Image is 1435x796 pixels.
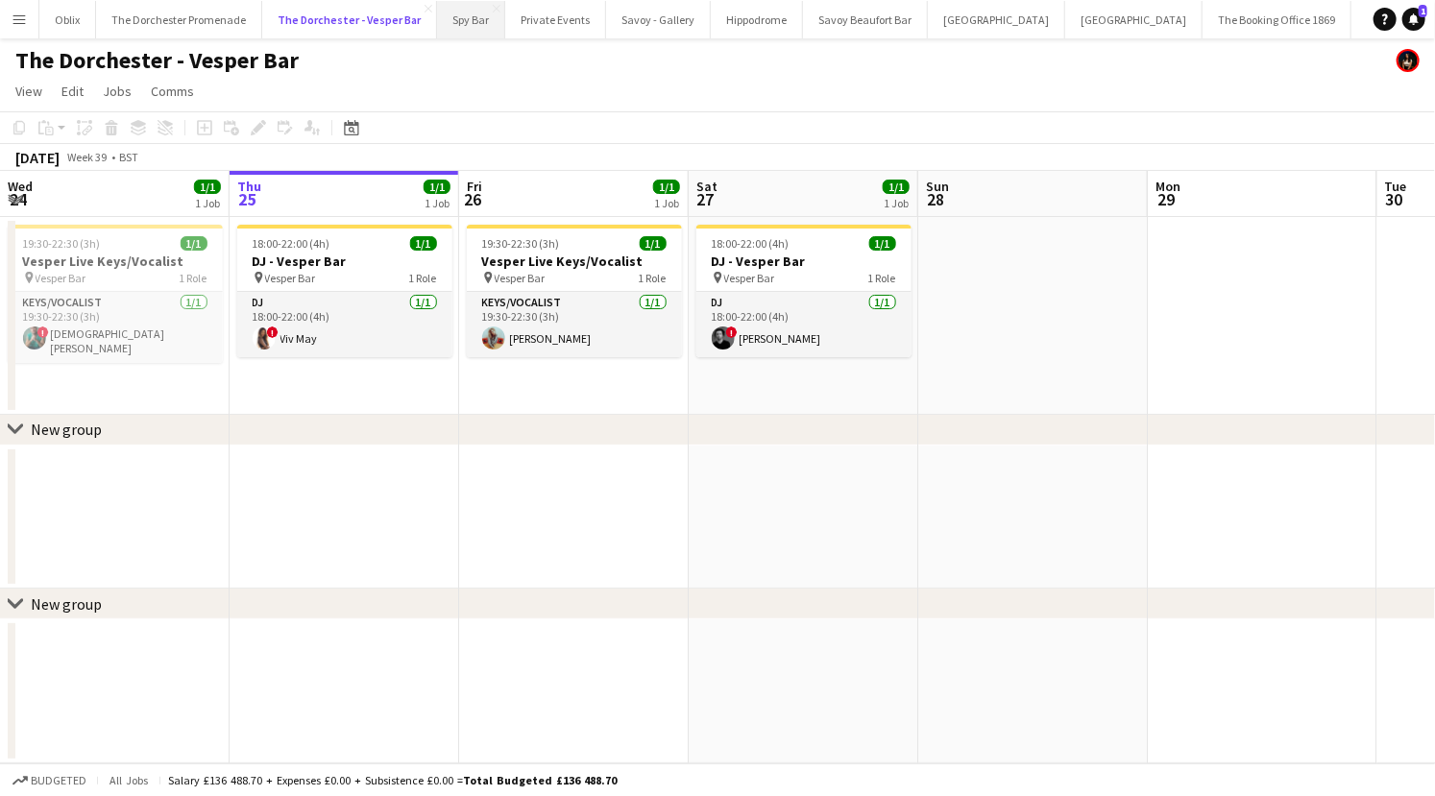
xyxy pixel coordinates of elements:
[724,271,775,285] span: Vesper Bar
[119,150,138,164] div: BST
[23,236,101,251] span: 19:30-22:30 (3h)
[15,83,42,100] span: View
[37,326,49,338] span: !
[467,178,482,195] span: Fri
[10,770,89,791] button: Budgeted
[267,326,279,338] span: !
[1153,188,1180,210] span: 29
[928,1,1065,38] button: [GEOGRAPHIC_DATA]
[54,79,91,104] a: Edit
[143,79,202,104] a: Comms
[467,292,682,357] app-card-role: Keys/Vocalist1/119:30-22:30 (3h)[PERSON_NAME]
[693,188,717,210] span: 27
[803,1,928,38] button: Savoy Beaufort Bar
[234,188,261,210] span: 25
[194,180,221,194] span: 1/1
[425,196,450,210] div: 1 Job
[253,236,330,251] span: 18:00-22:00 (4h)
[883,180,910,194] span: 1/1
[106,773,152,787] span: All jobs
[31,594,102,614] div: New group
[639,271,667,285] span: 1 Role
[884,196,909,210] div: 1 Job
[726,326,738,338] span: !
[424,180,450,194] span: 1/1
[195,196,220,210] div: 1 Job
[95,79,139,104] a: Jobs
[39,1,96,38] button: Oblix
[505,1,606,38] button: Private Events
[237,292,452,357] app-card-role: DJ1/118:00-22:00 (4h)!Viv May
[1402,8,1425,31] a: 1
[8,292,223,363] app-card-role: Keys/Vocalist1/119:30-22:30 (3h)![DEMOGRAPHIC_DATA][PERSON_NAME]
[151,83,194,100] span: Comms
[696,253,912,270] h3: DJ - Vesper Bar
[410,236,437,251] span: 1/1
[1385,178,1407,195] span: Tue
[8,79,50,104] a: View
[696,225,912,357] app-job-card: 18:00-22:00 (4h)1/1DJ - Vesper Bar Vesper Bar1 RoleDJ1/118:00-22:00 (4h)![PERSON_NAME]
[437,1,505,38] button: Spy Bar
[653,180,680,194] span: 1/1
[31,420,102,439] div: New group
[868,271,896,285] span: 1 Role
[265,271,316,285] span: Vesper Bar
[1382,188,1407,210] span: 30
[482,236,560,251] span: 19:30-22:30 (3h)
[696,178,717,195] span: Sat
[181,236,207,251] span: 1/1
[606,1,711,38] button: Savoy - Gallery
[63,150,111,164] span: Week 39
[15,148,60,167] div: [DATE]
[103,83,132,100] span: Jobs
[237,253,452,270] h3: DJ - Vesper Bar
[463,773,617,787] span: Total Budgeted £136 488.70
[36,271,86,285] span: Vesper Bar
[96,1,262,38] button: The Dorchester Promenade
[168,773,617,787] div: Salary £136 488.70 + Expenses £0.00 + Subsistence £0.00 =
[467,225,682,357] app-job-card: 19:30-22:30 (3h)1/1Vesper Live Keys/Vocalist Vesper Bar1 RoleKeys/Vocalist1/119:30-22:30 (3h)[PER...
[262,1,437,38] button: The Dorchester - Vesper Bar
[654,196,679,210] div: 1 Job
[869,236,896,251] span: 1/1
[711,1,803,38] button: Hippodrome
[640,236,667,251] span: 1/1
[31,774,86,787] span: Budgeted
[15,46,299,75] h1: The Dorchester - Vesper Bar
[1065,1,1203,38] button: [GEOGRAPHIC_DATA]
[5,188,33,210] span: 24
[8,253,223,270] h3: Vesper Live Keys/Vocalist
[237,225,452,357] app-job-card: 18:00-22:00 (4h)1/1DJ - Vesper Bar Vesper Bar1 RoleDJ1/118:00-22:00 (4h)!Viv May
[926,178,949,195] span: Sun
[1419,5,1427,17] span: 1
[180,271,207,285] span: 1 Role
[8,178,33,195] span: Wed
[712,236,790,251] span: 18:00-22:00 (4h)
[409,271,437,285] span: 1 Role
[464,188,482,210] span: 26
[467,253,682,270] h3: Vesper Live Keys/Vocalist
[61,83,84,100] span: Edit
[923,188,949,210] span: 28
[495,271,546,285] span: Vesper Bar
[1397,49,1420,72] app-user-avatar: Helena Debono
[1203,1,1351,38] button: The Booking Office 1869
[696,292,912,357] app-card-role: DJ1/118:00-22:00 (4h)![PERSON_NAME]
[8,225,223,363] app-job-card: 19:30-22:30 (3h)1/1Vesper Live Keys/Vocalist Vesper Bar1 RoleKeys/Vocalist1/119:30-22:30 (3h)![DE...
[1155,178,1180,195] span: Mon
[237,178,261,195] span: Thu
